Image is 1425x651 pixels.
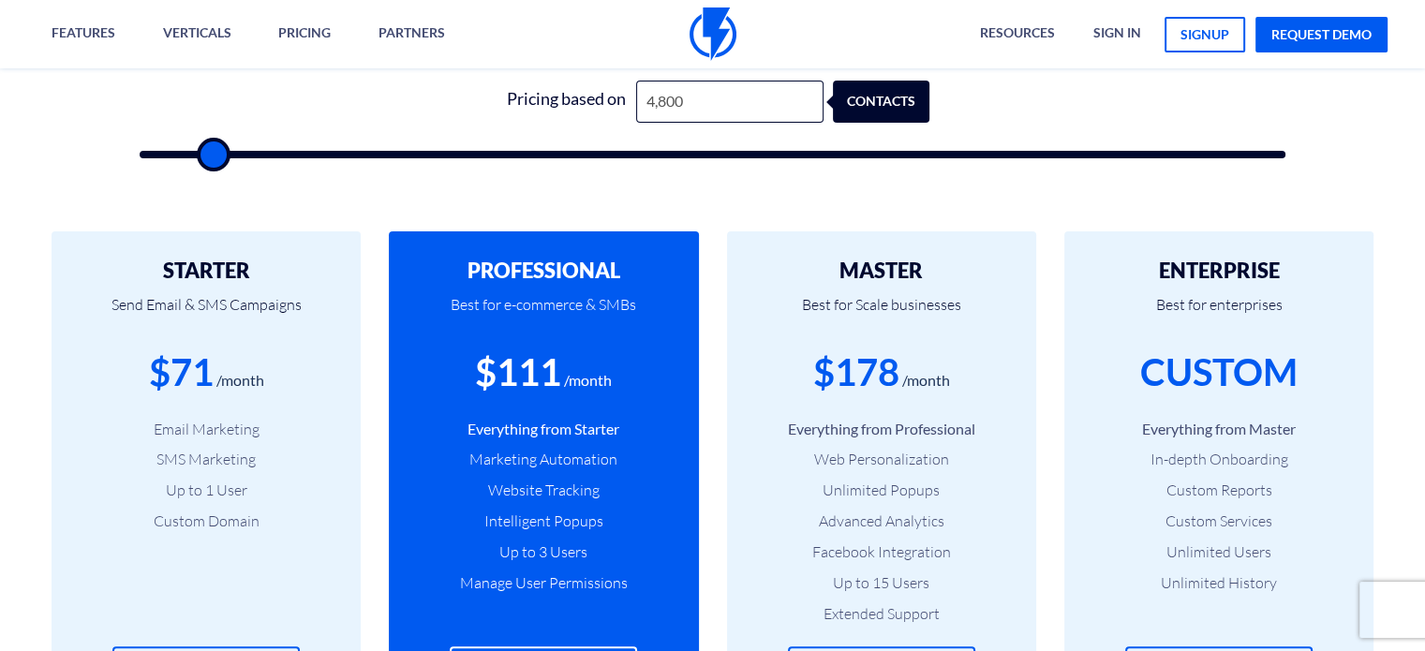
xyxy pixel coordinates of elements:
li: Up to 15 Users [755,572,1008,594]
li: Email Marketing [80,419,333,440]
a: request demo [1255,17,1388,52]
li: Marketing Automation [417,449,670,470]
li: Up to 3 Users [417,541,670,563]
li: In-depth Onboarding [1092,449,1345,470]
li: Advanced Analytics [755,510,1008,532]
div: $71 [149,346,214,399]
li: Website Tracking [417,480,670,501]
li: Web Personalization [755,449,1008,470]
p: Best for Scale businesses [755,282,1008,346]
div: Pricing based on [496,81,636,123]
li: Everything from Professional [755,419,1008,440]
p: Best for enterprises [1092,282,1345,346]
h2: PROFESSIONAL [417,259,670,282]
div: /month [902,370,950,392]
div: /month [216,370,264,392]
div: /month [564,370,612,392]
div: contacts [845,81,942,123]
div: $111 [475,346,561,399]
li: Unlimited Users [1092,541,1345,563]
h2: STARTER [80,259,333,282]
h2: ENTERPRISE [1092,259,1345,282]
li: Facebook Integration [755,541,1008,563]
li: Unlimited History [1092,572,1345,594]
p: Best for e-commerce & SMBs [417,282,670,346]
div: $178 [813,346,899,399]
div: CUSTOM [1140,346,1298,399]
li: Intelligent Popups [417,510,670,532]
li: Custom Reports [1092,480,1345,501]
li: Extended Support [755,603,1008,625]
li: Custom Services [1092,510,1345,532]
li: Unlimited Popups [755,480,1008,501]
li: Manage User Permissions [417,572,670,594]
a: signup [1165,17,1245,52]
li: Custom Domain [80,510,333,532]
li: Everything from Master [1092,419,1345,440]
li: SMS Marketing [80,449,333,470]
li: Up to 1 User [80,480,333,501]
p: Send Email & SMS Campaigns [80,282,333,346]
li: Everything from Starter [417,419,670,440]
h2: MASTER [755,259,1008,282]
